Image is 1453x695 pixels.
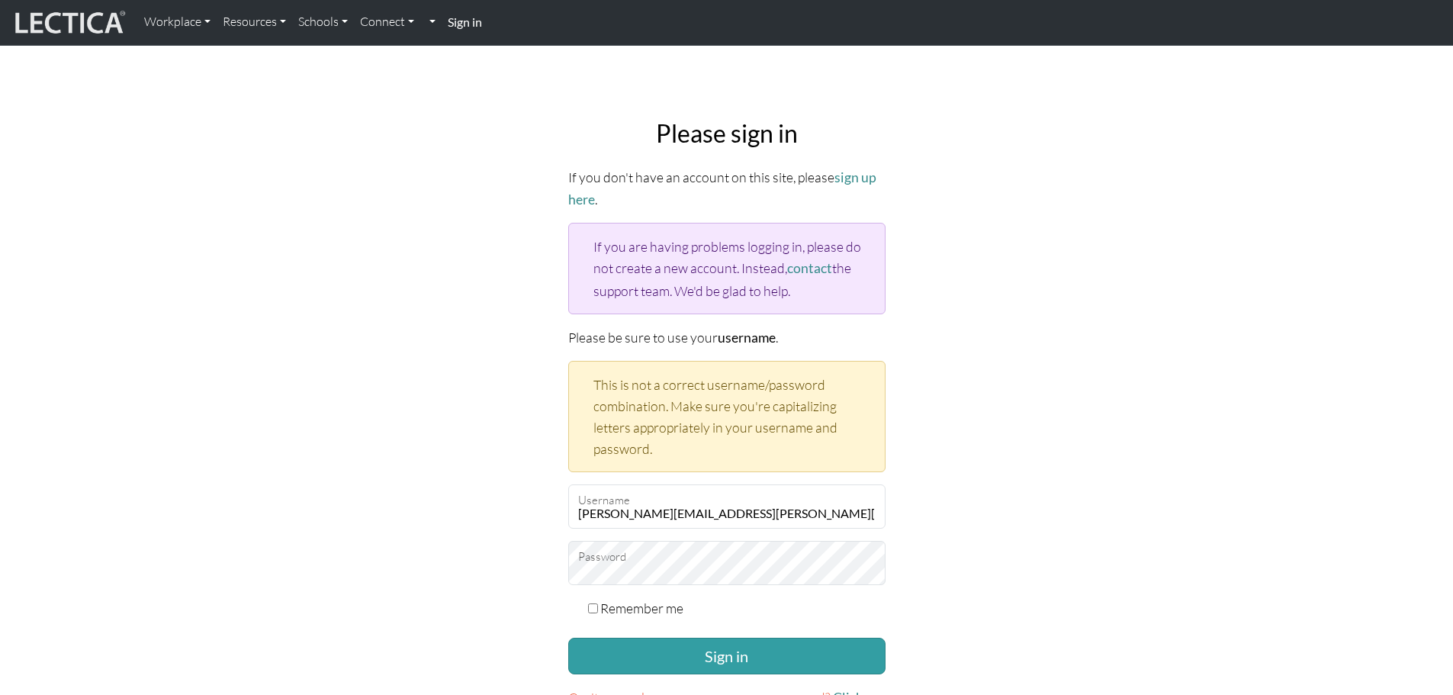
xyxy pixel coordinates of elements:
[568,638,886,674] button: Sign in
[217,6,292,38] a: Resources
[354,6,420,38] a: Connect
[138,6,217,38] a: Workplace
[568,327,886,349] p: Please be sure to use your .
[568,361,886,473] div: This is not a correct username/password combination. Make sure you're capitalizing letters approp...
[568,484,886,529] input: Username
[292,6,354,38] a: Schools
[448,14,482,29] strong: Sign in
[568,166,886,211] p: If you don't have an account on this site, please .
[568,119,886,148] h2: Please sign in
[568,223,886,314] div: If you are having problems logging in, please do not create a new account. Instead, the support t...
[11,8,126,37] img: lecticalive
[600,597,683,619] label: Remember me
[718,330,776,346] strong: username
[787,260,832,276] a: contact
[442,6,488,39] a: Sign in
